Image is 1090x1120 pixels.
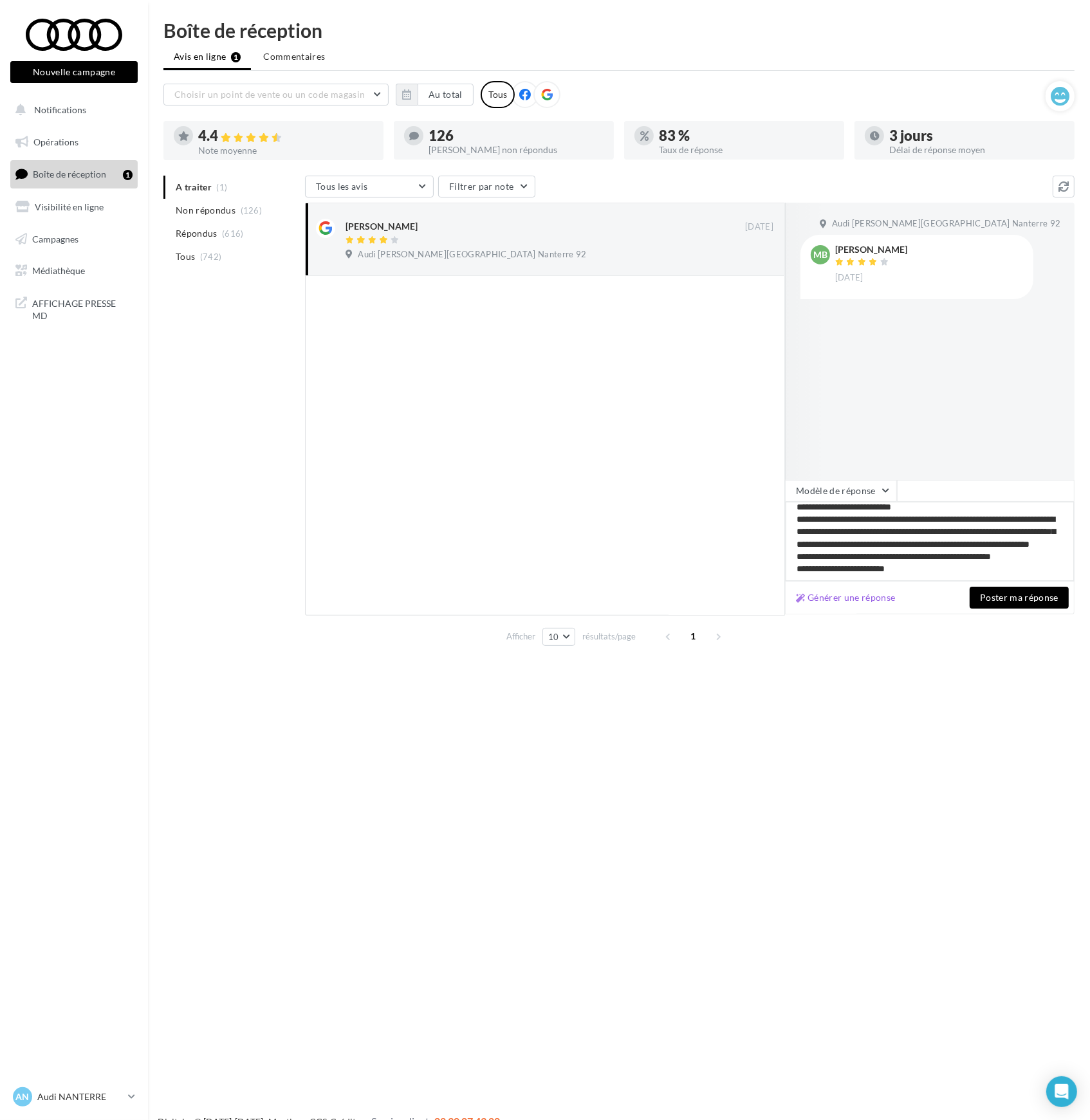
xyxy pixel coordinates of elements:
[222,228,244,239] span: (616)
[8,257,140,284] a: Médiathèque
[889,129,1064,143] div: 3 jours
[1046,1076,1077,1107] div: Open Intercom Messenger
[8,129,140,156] a: Opérations
[745,221,773,233] span: [DATE]
[32,265,85,276] span: Médiathèque
[198,129,373,143] div: 4.4
[835,272,864,284] span: [DATE]
[396,84,474,106] button: Au total
[8,226,140,253] a: Campagnes
[835,245,907,254] div: [PERSON_NAME]
[16,1090,30,1103] span: AN
[506,630,535,643] span: Afficher
[548,632,559,642] span: 10
[542,628,575,646] button: 10
[33,169,106,179] span: Boîte de réception
[316,181,368,192] span: Tous les avis
[198,146,373,155] div: Note moyenne
[10,61,138,83] button: Nouvelle campagne
[813,248,827,261] span: mB
[263,50,325,63] span: Commentaires
[305,176,434,197] button: Tous les avis
[32,233,79,244] span: Campagnes
[8,160,140,188] a: Boîte de réception1
[34,104,86,115] span: Notifications
[346,220,418,233] div: [PERSON_NAME]
[582,630,636,643] span: résultats/page
[163,84,389,106] button: Choisir un point de vente ou un code magasin
[358,249,586,261] span: Audi [PERSON_NAME][GEOGRAPHIC_DATA] Nanterre 92
[37,1090,123,1103] p: Audi NANTERRE
[8,194,140,221] a: Visibilité en ligne
[123,170,133,180] div: 1
[683,626,704,647] span: 1
[791,590,901,605] button: Générer une réponse
[176,250,195,263] span: Tous
[889,145,1064,154] div: Délai de réponse moyen
[970,587,1069,609] button: Poster ma réponse
[32,295,133,322] span: AFFICHAGE PRESSE MD
[10,1085,138,1109] a: AN Audi NANTERRE
[832,218,1060,230] span: Audi [PERSON_NAME][GEOGRAPHIC_DATA] Nanterre 92
[785,480,897,502] button: Modèle de réponse
[481,81,515,108] div: Tous
[429,145,604,154] div: [PERSON_NAME] non répondus
[35,201,104,212] span: Visibilité en ligne
[8,289,140,327] a: AFFICHAGE PRESSE MD
[438,176,535,197] button: Filtrer par note
[429,129,604,143] div: 126
[174,89,365,100] span: Choisir un point de vente ou un code magasin
[176,227,217,240] span: Répondus
[33,136,79,147] span: Opérations
[241,205,263,216] span: (126)
[8,96,135,124] button: Notifications
[659,129,834,143] div: 83 %
[659,145,834,154] div: Taux de réponse
[200,252,222,262] span: (742)
[418,84,474,106] button: Au total
[176,204,236,217] span: Non répondus
[163,21,1075,40] div: Boîte de réception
